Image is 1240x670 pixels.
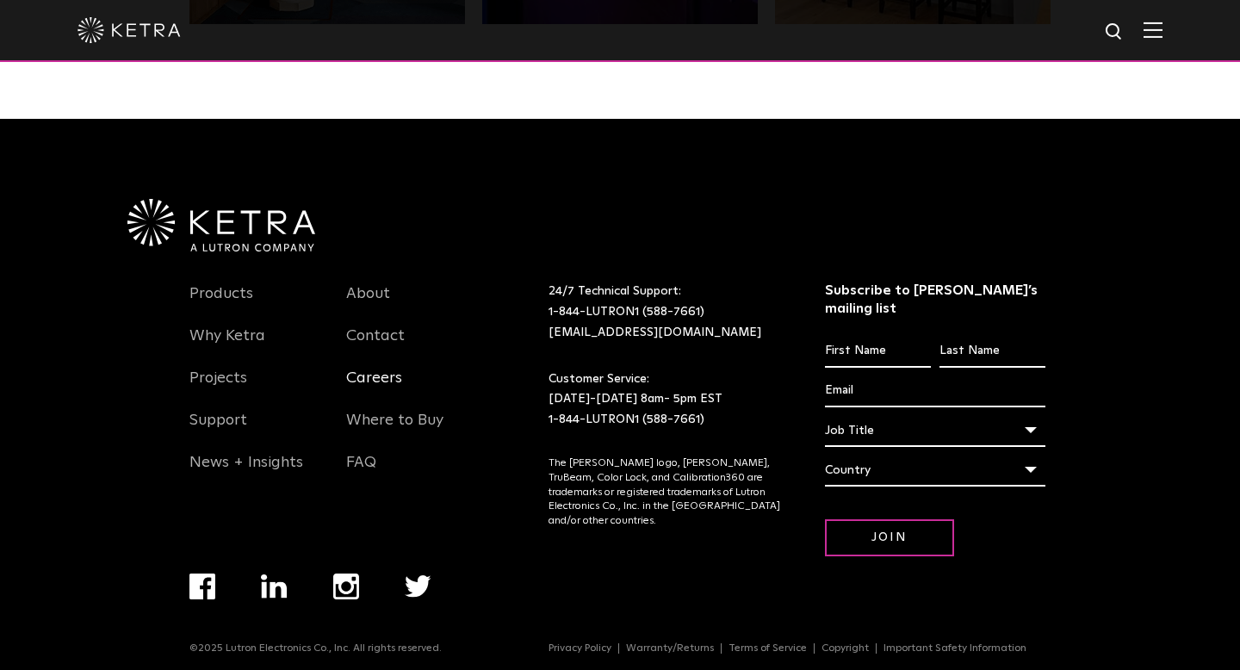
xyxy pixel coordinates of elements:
[189,574,215,599] img: facebook
[619,643,722,654] a: Warranty/Returns
[549,282,782,343] p: 24/7 Technical Support:
[346,411,443,450] a: Where to Buy
[346,284,390,324] a: About
[877,643,1033,654] a: Important Safety Information
[189,369,247,408] a: Projects
[939,335,1045,368] input: Last Name
[189,282,320,493] div: Navigation Menu
[815,643,877,654] a: Copyright
[189,574,476,642] div: Navigation Menu
[346,453,376,493] a: FAQ
[189,453,303,493] a: News + Insights
[549,306,704,318] a: 1-844-LUTRON1 (588-7661)
[127,199,315,252] img: Ketra-aLutronCo_White_RGB
[346,282,477,493] div: Navigation Menu
[333,574,359,599] img: instagram
[542,643,619,654] a: Privacy Policy
[261,574,288,599] img: linkedin
[189,326,265,366] a: Why Ketra
[189,411,247,450] a: Support
[189,642,442,654] p: ©2025 Lutron Electronics Co., Inc. All rights reserved.
[189,284,253,324] a: Products
[77,17,181,43] img: ketra-logo-2019-white
[346,369,402,408] a: Careers
[405,575,431,598] img: twitter
[825,519,954,556] input: Join
[1144,22,1162,38] img: Hamburger%20Nav.svg
[825,454,1046,487] div: Country
[549,642,1051,654] div: Navigation Menu
[549,369,782,431] p: Customer Service: [DATE]-[DATE] 8am- 5pm EST
[825,282,1046,318] h3: Subscribe to [PERSON_NAME]’s mailing list
[825,414,1046,447] div: Job Title
[1104,22,1125,43] img: search icon
[549,413,704,425] a: 1-844-LUTRON1 (588-7661)
[549,456,782,529] p: The [PERSON_NAME] logo, [PERSON_NAME], TruBeam, Color Lock, and Calibration360 are trademarks or ...
[346,326,405,366] a: Contact
[825,335,931,368] input: First Name
[549,326,761,338] a: [EMAIL_ADDRESS][DOMAIN_NAME]
[722,643,815,654] a: Terms of Service
[825,375,1046,407] input: Email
